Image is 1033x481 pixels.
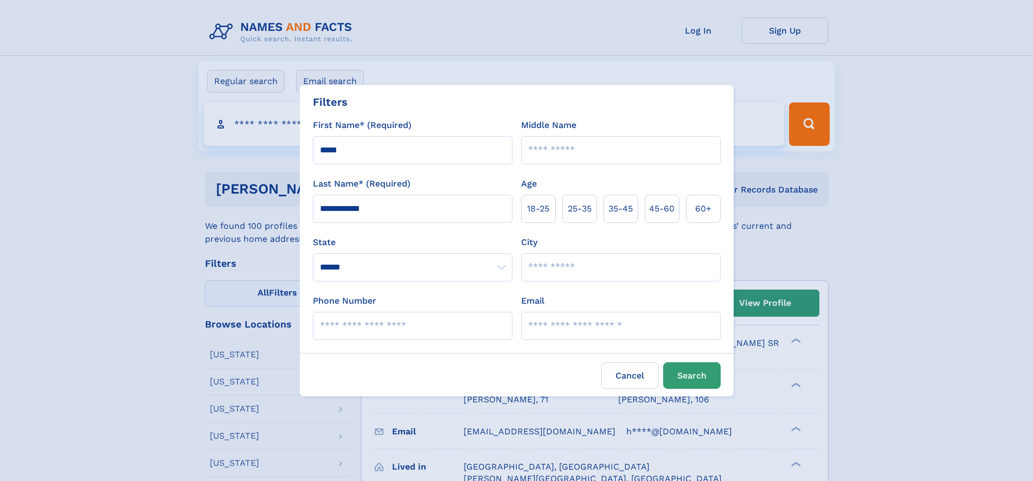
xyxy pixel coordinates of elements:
[568,202,592,215] span: 25‑35
[521,177,537,190] label: Age
[521,236,537,249] label: City
[663,362,721,389] button: Search
[313,119,412,132] label: First Name* (Required)
[313,294,376,307] label: Phone Number
[601,362,659,389] label: Cancel
[695,202,711,215] span: 60+
[608,202,633,215] span: 35‑45
[649,202,675,215] span: 45‑60
[521,119,576,132] label: Middle Name
[521,294,544,307] label: Email
[313,236,512,249] label: State
[527,202,549,215] span: 18‑25
[313,94,348,110] div: Filters
[313,177,410,190] label: Last Name* (Required)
